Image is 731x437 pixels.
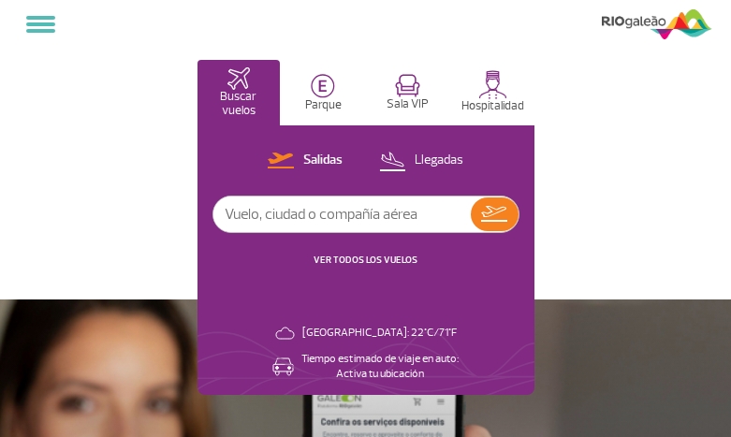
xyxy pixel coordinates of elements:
[303,152,343,169] p: Salidas
[451,60,534,125] button: Hospitalidad
[213,197,471,232] input: Vuelo, ciudad o compañía aérea
[308,253,423,268] button: VER TODOS LOS VUELOS
[461,99,524,113] p: Hospitalidad
[301,352,459,382] p: Tiempo estimado de viaje en auto: Activa tu ubicación
[415,152,463,169] p: Llegadas
[227,67,250,90] img: airplaneHomeActive.svg
[305,98,342,112] p: Parque
[262,149,348,173] button: Salidas
[373,149,469,173] button: Llegadas
[302,326,457,341] p: [GEOGRAPHIC_DATA]: 22°C/71°F
[478,70,507,99] img: hospitality.svg
[282,60,365,125] button: Parque
[314,254,417,266] a: VER TODOS LOS VUELOS
[311,74,335,98] img: carParkingHome.svg
[367,60,450,125] button: Sala VIP
[395,74,420,97] img: vipRoom.svg
[197,60,281,125] button: Buscar vuelos
[207,90,271,118] p: Buscar vuelos
[387,97,429,111] p: Sala VIP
